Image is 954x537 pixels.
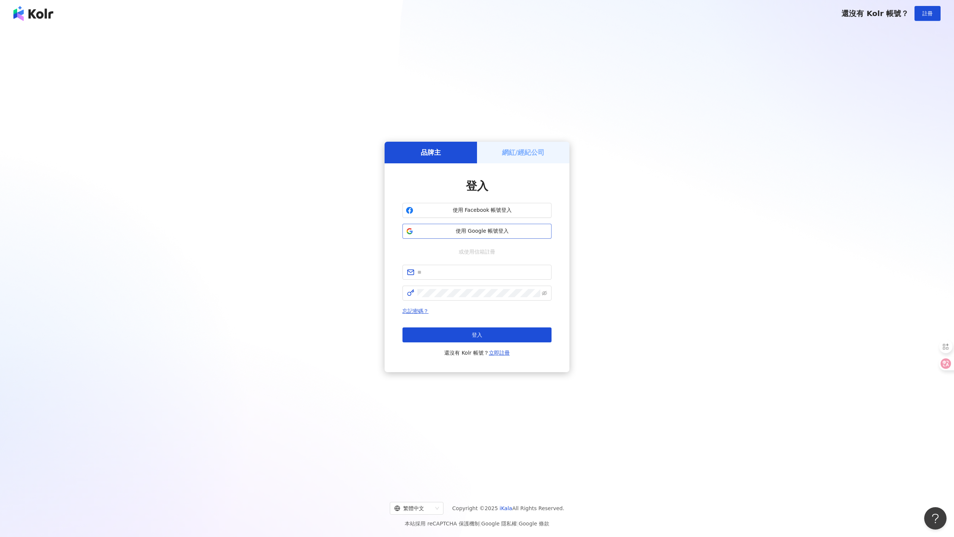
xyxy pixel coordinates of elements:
a: Google 條款 [519,521,549,527]
h5: 品牌主 [421,148,441,157]
span: | [480,521,481,527]
span: 使用 Google 帳號登入 [416,227,548,235]
span: 使用 Facebook 帳號登入 [416,207,548,214]
span: 登入 [466,179,488,192]
a: 立即註冊 [489,350,510,356]
span: 註冊 [922,10,933,16]
span: 還沒有 Kolr 帳號？ [444,348,510,357]
span: eye-invisible [542,291,547,296]
iframe: Help Scout Beacon - Open [924,507,947,530]
img: logo [13,6,53,21]
button: 使用 Facebook 帳號登入 [402,203,552,218]
a: Google 隱私權 [481,521,517,527]
a: 忘記密碼？ [402,308,429,314]
span: 登入 [472,332,482,338]
button: 註冊 [914,6,941,21]
span: 還沒有 Kolr 帳號？ [841,9,909,18]
div: 繁體中文 [394,502,432,514]
span: 或使用信箱註冊 [454,248,500,256]
span: | [517,521,519,527]
a: iKala [500,505,512,511]
span: Copyright © 2025 All Rights Reserved. [452,504,565,513]
h5: 網紅/經紀公司 [502,148,545,157]
button: 使用 Google 帳號登入 [402,224,552,239]
button: 登入 [402,327,552,342]
span: 本站採用 reCAPTCHA 保護機制 [405,519,549,528]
